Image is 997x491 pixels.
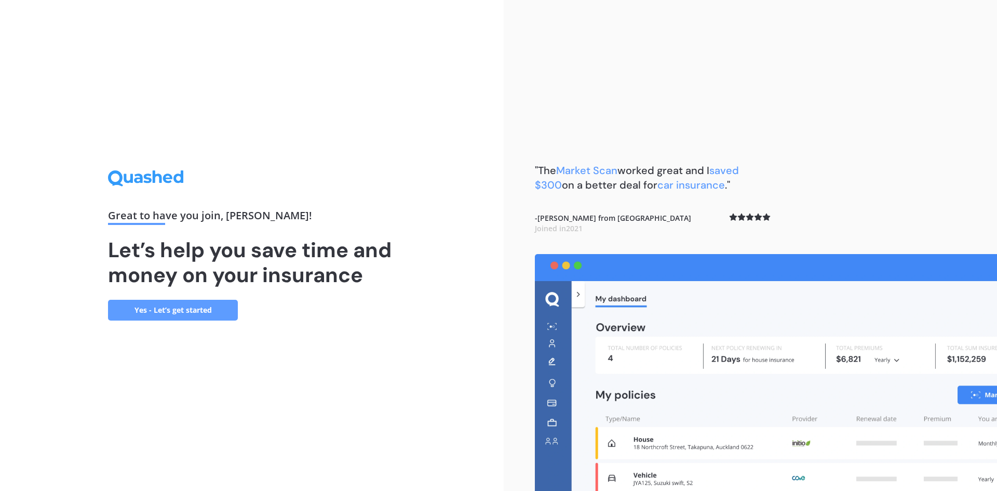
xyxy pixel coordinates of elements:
[535,223,583,233] span: Joined in 2021
[535,164,739,192] b: "The worked great and I on a better deal for ."
[657,178,725,192] span: car insurance
[108,210,396,225] div: Great to have you join , [PERSON_NAME] !
[108,237,396,287] h1: Let’s help you save time and money on your insurance
[535,254,997,491] img: dashboard.webp
[535,164,739,192] span: saved $300
[108,300,238,321] a: Yes - Let’s get started
[535,213,691,233] b: - [PERSON_NAME] from [GEOGRAPHIC_DATA]
[556,164,617,177] span: Market Scan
